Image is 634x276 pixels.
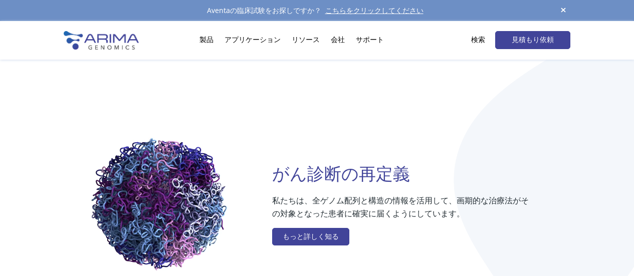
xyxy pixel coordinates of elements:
[495,31,570,49] a: 見積もり依頼
[512,36,554,44] font: 見積もり依頼
[321,6,428,15] a: こちらをクリックしてください
[272,195,529,219] font: 私たちは、全ゲノム配列と構造の情報を活用して、画期的な治療法がその対象となった患者に確実に届くようにしています。
[64,31,139,50] img: 有馬ゲノミクスのロゴ
[272,164,410,185] font: がん診断の再定義
[283,232,339,241] font: もっと詳しく知る
[272,228,349,246] a: もっと詳しく知る
[207,6,321,15] font: Aventaの臨床試験をお探しですか？
[325,6,424,15] font: こちらをクリックしてください
[471,36,485,44] font: 検索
